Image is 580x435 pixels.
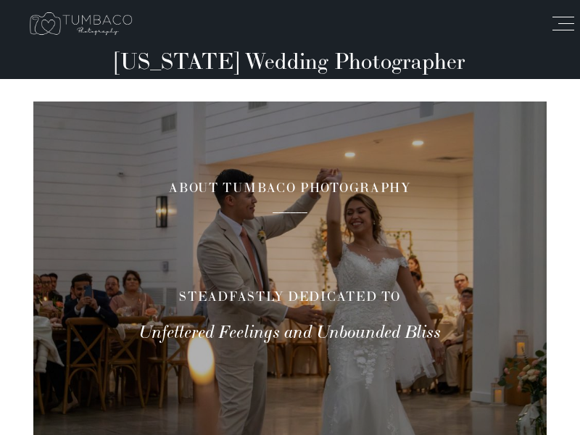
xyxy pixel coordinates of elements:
[139,321,442,343] em: Unfettered Feelings and Unbounded Bliss
[33,47,547,76] h1: [US_STATE] Wedding Photographer
[78,195,502,218] p: ______
[78,288,502,304] h3: STEADFASTLY DEDICATED TO
[17,7,147,40] img: Tumbaco Photography
[78,179,502,195] h3: ABOUT TUMBACO PHOTOGRAPHY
